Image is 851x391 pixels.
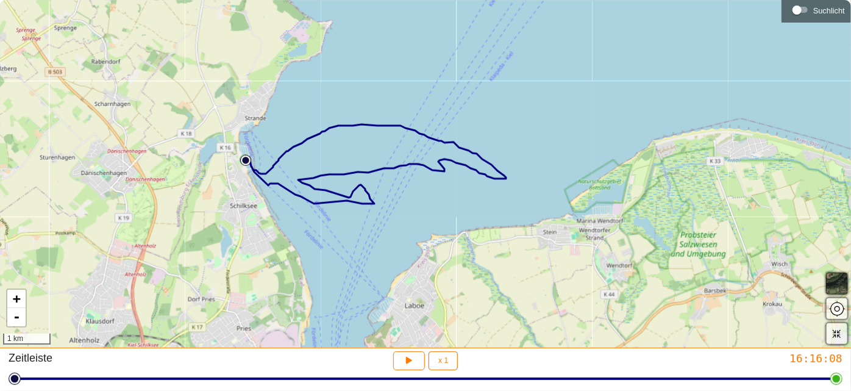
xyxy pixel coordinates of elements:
[813,6,845,15] font: Suchlicht
[438,356,448,365] font: x 1
[240,155,251,166] img: PathStart.svg
[13,309,21,325] font: -
[7,290,26,308] a: Vergrößern
[9,352,52,364] font: Zeitleiste
[240,154,251,165] img: PathEnd.svg
[788,1,845,19] div: Suchlicht
[789,352,842,365] font: 16:16:08
[7,308,26,326] a: Herauszoomen
[13,291,21,306] font: +
[3,334,51,345] div: 1 km
[429,351,458,370] button: x 1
